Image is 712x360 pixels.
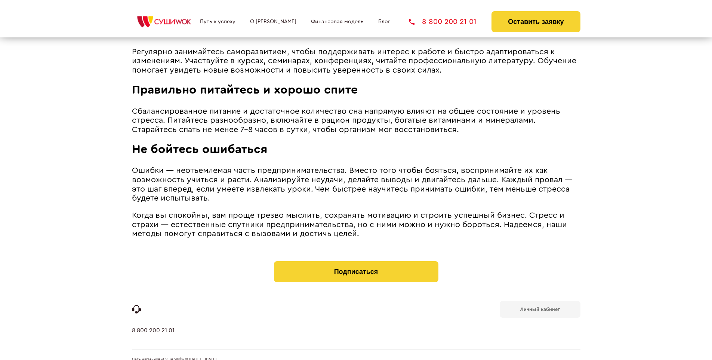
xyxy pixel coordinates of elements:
a: 8 800 200 21 01 [132,327,175,350]
a: Личный кабинет [500,301,580,318]
b: Личный кабинет [520,307,560,312]
a: 8 800 200 21 01 [409,18,477,25]
span: Правильно питайтесь и хорошо спите [132,84,358,96]
a: Путь к успеху [200,19,235,25]
a: Финансовая модель [311,19,364,25]
span: Сбалансированное питание и достаточное количество сна напрямую влияют на общее состояние и уровен... [132,107,560,134]
span: Ошибки — неотъемлемая часть предпринимательства. Вместо того чтобы бояться, воспринимайте их как ... [132,167,573,202]
a: Блог [378,19,390,25]
button: Подписаться [274,261,438,282]
span: Когда вы спокойны, вам проще трезво мыслить, сохранять мотивацию и строить успешный бизнес. Стрес... [132,211,567,238]
span: 8 800 200 21 01 [422,18,477,25]
span: Не бойтесь ошибаться [132,143,268,155]
button: Оставить заявку [491,11,580,32]
span: Регулярно занимайтесь саморазвитием, чтобы поддерживать интерес к работе и быстро адаптироваться ... [132,48,576,74]
a: О [PERSON_NAME] [250,19,296,25]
